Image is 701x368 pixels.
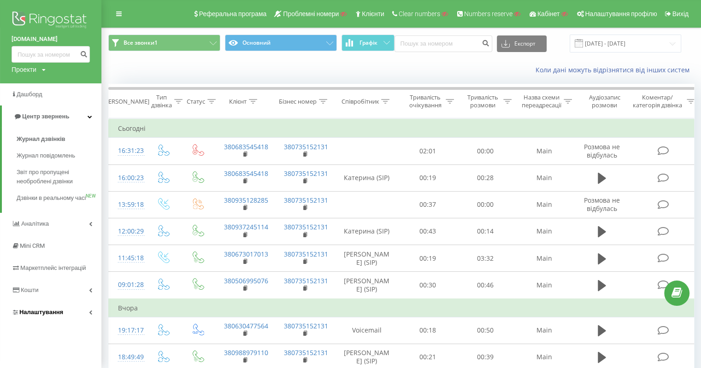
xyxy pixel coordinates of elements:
button: Основний [225,35,337,51]
td: 00:46 [457,272,514,299]
span: Графік [359,40,377,46]
td: 00:37 [399,191,457,218]
td: 03:32 [457,245,514,272]
a: 380735152131 [284,169,328,178]
div: Статус [187,98,205,105]
div: Проекти [12,65,36,74]
a: 380735152131 [284,321,328,330]
a: Центр звернень [2,105,101,128]
a: 380673017013 [224,250,268,258]
a: 380506995076 [224,276,268,285]
a: 380735152131 [284,276,328,285]
a: 380683545418 [224,142,268,151]
span: Numbers reserve [464,10,512,18]
div: Тип дзвінка [151,93,172,109]
td: 00:00 [457,138,514,164]
button: Графік [342,35,395,51]
span: Вихід [672,10,689,18]
td: 00:18 [399,317,457,344]
td: Main [514,191,574,218]
input: Пошук за номером [395,35,492,52]
span: Кошти [21,286,38,293]
td: Main [514,272,574,299]
span: Аналiтика [21,220,49,227]
a: 380630477564 [224,321,268,330]
td: Main [514,245,574,272]
span: Звіт про пропущені необроблені дзвінки [17,168,97,186]
span: Розмова не відбулась [584,142,620,159]
div: Коментар/категорія дзвінка [630,93,684,109]
a: 380937245114 [224,222,268,231]
td: 00:19 [399,245,457,272]
a: 380935128285 [224,196,268,204]
td: 00:00 [457,191,514,218]
input: Пошук за номером [12,46,90,63]
a: Дзвінки в реальному часіNEW [17,190,101,206]
td: 00:50 [457,317,514,344]
span: Налаштування профілю [585,10,657,18]
a: 380735152131 [284,196,328,204]
button: Експорт [497,35,547,52]
span: Журнал дзвінків [17,134,65,144]
div: 16:00:23 [118,169,136,187]
img: Ringostat logo [12,9,90,32]
a: Журнал дзвінків [17,131,101,147]
td: Вчора [109,299,699,317]
a: 380735152131 [284,348,328,357]
div: 18:49:49 [118,348,136,366]
button: Все звонки1 [108,35,220,51]
div: 11:45:18 [118,249,136,267]
td: Main [514,218,574,245]
span: Clear numbers [399,10,440,18]
span: Маркетплейс інтеграцій [20,264,86,271]
span: Реферальна програма [199,10,267,18]
td: Voicemail [335,317,399,344]
span: Журнал повідомлень [17,151,75,160]
td: 00:30 [399,272,457,299]
a: 380735152131 [284,142,328,151]
div: Назва схеми переадресації [522,93,561,109]
div: Тривалість очікування [407,93,443,109]
a: 380683545418 [224,169,268,178]
div: Аудіозапис розмови [582,93,627,109]
a: 380735152131 [284,222,328,231]
div: 19:17:17 [118,321,136,339]
span: Mini CRM [20,242,45,249]
td: [PERSON_NAME] (SIP) [335,245,399,272]
span: Проблемні номери [283,10,339,18]
div: [PERSON_NAME] [103,98,149,105]
a: Журнал повідомлень [17,147,101,164]
td: 00:28 [457,164,514,191]
span: Дашборд [17,91,42,98]
span: Все звонки1 [124,39,158,47]
div: 12:00:29 [118,222,136,240]
a: 380988979110 [224,348,268,357]
span: Центр звернень [22,113,69,120]
a: Звіт про пропущені необроблені дзвінки [17,164,101,190]
td: 00:14 [457,218,514,245]
td: Катерина (SIP) [335,164,399,191]
td: Main [514,317,574,344]
div: Співробітник [341,98,379,105]
div: Бізнес номер [279,98,317,105]
td: Сьогодні [109,119,699,138]
div: Клієнт [229,98,247,105]
span: Розмова не відбулась [584,196,620,213]
td: Катерина (SIP) [335,218,399,245]
div: Тривалість розмови [465,93,501,109]
td: 00:19 [399,164,457,191]
div: 16:31:23 [118,142,136,160]
td: 02:01 [399,138,457,164]
a: Коли дані можуть відрізнятися вiд інших систем [536,65,694,74]
div: 13:59:18 [118,196,136,214]
span: Кабінет [537,10,560,18]
span: Клієнти [362,10,384,18]
td: [PERSON_NAME] (SIP) [335,272,399,299]
td: Main [514,164,574,191]
a: [DOMAIN_NAME] [12,35,90,44]
a: 380735152131 [284,250,328,258]
td: 00:43 [399,218,457,245]
span: Налаштування [19,309,63,315]
div: 09:01:28 [118,276,136,294]
td: Main [514,138,574,164]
